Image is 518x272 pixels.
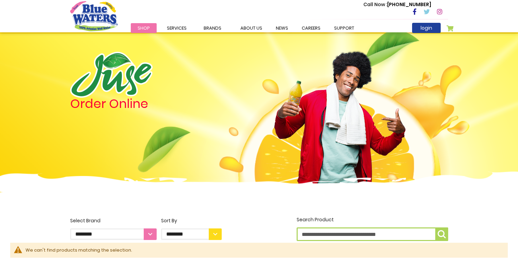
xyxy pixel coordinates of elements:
span: Shop [138,25,150,31]
select: Select Brand [70,228,157,240]
a: News [269,23,295,33]
img: logo [70,52,153,98]
span: Brands [204,25,221,31]
span: Call Now : [363,1,387,8]
div: We can't find products matching the selection. [26,247,501,254]
input: Search Product [297,227,448,241]
p: [PHONE_NUMBER] [363,1,431,8]
label: Search Product [297,216,448,241]
a: store logo [70,1,118,31]
a: login [412,23,441,33]
img: search-icon.png [438,230,446,238]
img: man.png [273,39,406,185]
span: Services [167,25,187,31]
button: Search Product [435,227,448,241]
label: Select Brand [70,217,157,240]
a: about us [234,23,269,33]
a: support [327,23,361,33]
a: careers [295,23,327,33]
h4: Order Online [70,98,222,110]
select: Sort By [161,228,222,240]
div: Sort By [161,217,222,224]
